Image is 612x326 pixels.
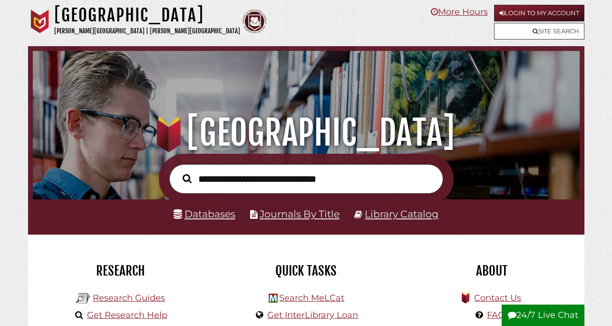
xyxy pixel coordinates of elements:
a: Library Catalog [365,208,438,220]
a: Get InterLibrary Loan [267,310,358,320]
h2: Research [35,263,206,279]
h2: Quick Tasks [221,263,392,279]
img: Hekman Library Logo [76,291,90,306]
i: Search [183,174,192,184]
a: Contact Us [474,293,521,303]
img: Calvin University [28,10,52,33]
a: Login to My Account [494,5,584,21]
a: Journals By Title [260,208,340,220]
p: [PERSON_NAME][GEOGRAPHIC_DATA] | [PERSON_NAME][GEOGRAPHIC_DATA] [54,26,240,37]
a: Databases [174,208,235,220]
img: Hekman Library Logo [269,294,278,303]
h1: [GEOGRAPHIC_DATA] [42,112,570,154]
a: Site Search [494,23,584,40]
a: Search MeLCat [279,293,344,303]
a: Get Research Help [87,310,167,320]
h1: [GEOGRAPHIC_DATA] [54,5,240,26]
h2: About [406,263,577,279]
button: Search [178,171,196,185]
a: More Hours [431,7,488,17]
img: Calvin Theological Seminary [243,10,266,33]
a: Research Guides [93,293,165,303]
a: FAQs [487,310,509,320]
